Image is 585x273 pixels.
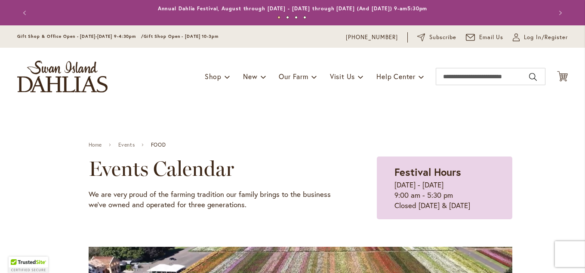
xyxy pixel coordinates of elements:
[89,156,334,181] h2: Events Calendar
[205,72,222,81] span: Shop
[295,16,298,19] button: 3 of 4
[376,72,416,81] span: Help Center
[89,142,102,148] a: Home
[89,189,334,210] p: We are very proud of the farming tradition our family brings to the business we've owned and oper...
[479,33,504,42] span: Email Us
[330,72,355,81] span: Visit Us
[17,61,108,92] a: store logo
[243,72,257,81] span: New
[303,16,306,19] button: 4 of 4
[17,4,34,21] button: Previous
[158,5,428,12] a: Annual Dahlia Festival, August through [DATE] - [DATE] through [DATE] (And [DATE]) 9-am5:30pm
[394,180,494,211] p: [DATE] - [DATE] 9:00 am - 5:30 pm Closed [DATE] & [DATE]
[17,34,144,39] span: Gift Shop & Office Open - [DATE]-[DATE] 9-4:30pm /
[524,33,568,42] span: Log In/Register
[466,33,504,42] a: Email Us
[118,142,135,148] a: Events
[429,33,456,42] span: Subscribe
[394,165,461,179] strong: Festival Hours
[417,33,456,42] a: Subscribe
[286,16,289,19] button: 2 of 4
[513,33,568,42] a: Log In/Register
[277,16,280,19] button: 1 of 4
[279,72,308,81] span: Our Farm
[151,142,166,148] span: FOOD
[346,33,398,42] a: [PHONE_NUMBER]
[144,34,219,39] span: Gift Shop Open - [DATE] 10-3pm
[551,4,568,21] button: Next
